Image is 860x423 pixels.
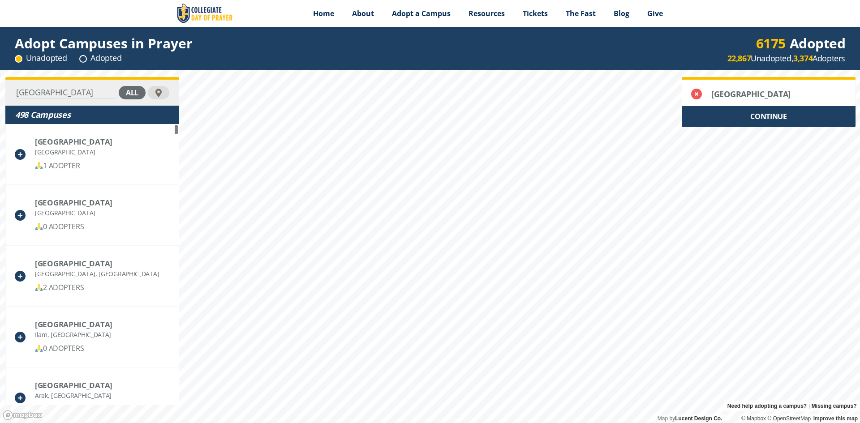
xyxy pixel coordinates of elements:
div: [GEOGRAPHIC_DATA], [GEOGRAPHIC_DATA] [35,268,159,279]
img: 🙏 [35,162,43,169]
span: Adopt a Campus [392,9,451,18]
span: About [352,9,374,18]
div: all [119,86,146,99]
div: 498 Campuses [15,109,169,120]
div: Ilam, [GEOGRAPHIC_DATA] [35,329,112,340]
a: Give [638,2,672,25]
a: Tickets [514,2,557,25]
div: Ilam University [35,320,112,329]
img: 🙏 [35,345,43,352]
a: Resources [460,2,514,25]
div: 1 ADOPTER [35,160,112,171]
a: Need help adopting a campus? [727,401,807,411]
a: About [343,2,383,25]
div: Maziar University [35,198,112,207]
a: Adopt a Campus [383,2,460,25]
input: Find Your Campus [15,86,116,99]
div: [GEOGRAPHIC_DATA] [711,90,828,98]
span: Resources [469,9,505,18]
span: Blog [614,9,629,18]
div: 2 ADOPTERS [35,282,159,293]
img: 🙏 [35,284,43,291]
div: [GEOGRAPHIC_DATA] [35,146,112,158]
span: The Fast [566,9,596,18]
div: Unadopted, Adopters [727,53,845,64]
img: 🙏 [35,223,43,230]
a: Mapbox logo [3,410,42,420]
div: 0 ADOPTERS [35,221,112,232]
div: Unadopted [15,52,67,64]
span: Home [313,9,334,18]
div: Adopted [79,52,121,64]
div: 1 ADOPTER [35,404,112,415]
a: Missing campus? [812,401,857,411]
a: Blog [605,2,638,25]
div: Arak University [35,380,112,390]
strong: 3,374 [793,53,813,64]
div: Map by [654,414,726,423]
div: Adopt Campuses in Prayer [15,38,193,49]
a: OpenStreetMap [767,415,811,422]
div: 6175 [756,38,786,49]
div: Shahed University [35,137,112,146]
a: Lucent Design Co. [675,415,722,422]
div: Yazd University [35,259,159,268]
div: Adopted [756,38,846,49]
span: Tickets [523,9,548,18]
a: Improve this map [813,415,858,422]
a: Home [304,2,343,25]
a: Mapbox [741,415,766,422]
a: The Fast [557,2,605,25]
div: | [724,401,860,411]
div: CONTINUE [682,106,856,127]
span: Give [647,9,663,18]
strong: 22,867 [727,53,751,64]
div: Arak, [GEOGRAPHIC_DATA] [35,390,112,401]
div: [GEOGRAPHIC_DATA] [35,207,112,218]
div: 0 ADOPTERS [35,343,112,354]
